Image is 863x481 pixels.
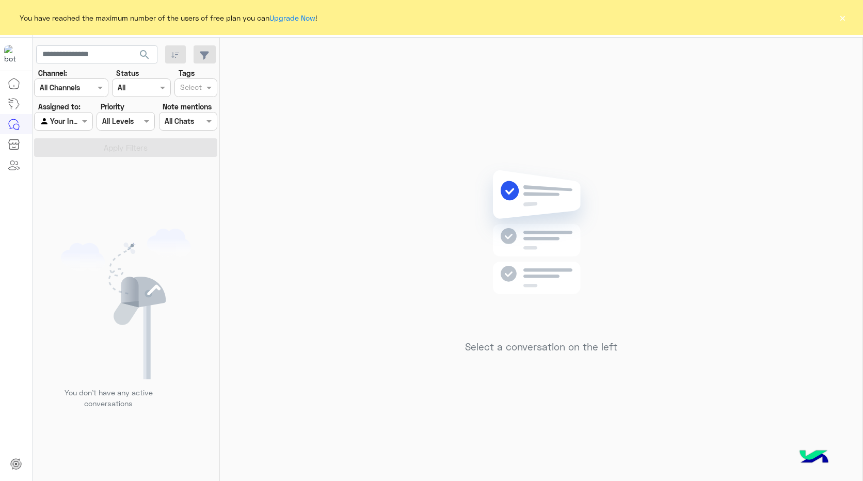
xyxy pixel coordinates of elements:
[61,229,191,379] img: empty users
[116,68,139,78] label: Status
[38,101,81,112] label: Assigned to:
[20,12,317,23] span: You have reached the maximum number of the users of free plan you can !
[4,45,23,63] img: 322208621163248
[138,49,151,61] span: search
[34,138,217,157] button: Apply Filters
[269,13,315,22] a: Upgrade Now
[796,440,832,476] img: hulul-logo.png
[101,101,124,112] label: Priority
[179,68,195,78] label: Tags
[38,68,67,78] label: Channel:
[132,45,157,68] button: search
[179,82,202,95] div: Select
[837,12,848,23] button: ×
[163,101,212,112] label: Note mentions
[465,341,617,353] h5: Select a conversation on the left
[467,162,616,333] img: no messages
[56,387,161,409] p: You don’t have any active conversations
